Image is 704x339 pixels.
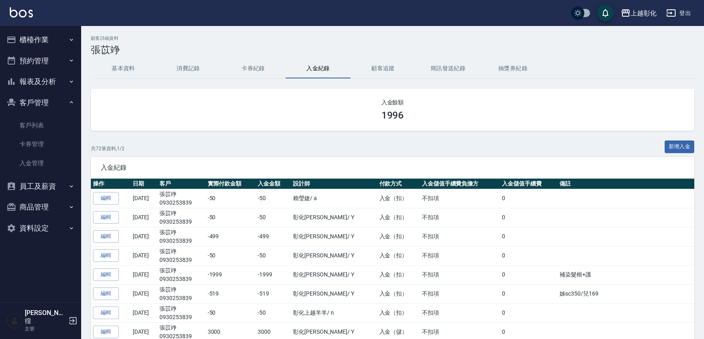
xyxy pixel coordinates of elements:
[558,265,694,284] td: 補染髮根+護
[3,154,78,173] a: 入金管理
[159,218,203,226] p: 0930253839
[256,227,291,246] td: -499
[93,287,119,300] a: 編輯
[131,189,158,208] td: [DATE]
[377,246,420,265] td: 入金（扣）
[3,29,78,50] button: 櫃檯作業
[206,227,256,246] td: -499
[291,179,377,189] th: 設計師
[420,284,500,303] td: 不扣項
[420,265,500,284] td: 不扣項
[420,246,500,265] td: 不扣項
[157,265,205,284] td: 張苡竫
[101,164,685,172] span: 入金紀錄
[131,284,158,303] td: [DATE]
[159,237,203,245] p: 0930253839
[91,179,131,189] th: 操作
[131,265,158,284] td: [DATE]
[93,230,119,243] a: 編輯
[206,208,256,227] td: -50
[291,227,377,246] td: 彰化[PERSON_NAME] / Y
[221,59,286,78] button: 卡券紀錄
[500,208,558,227] td: 0
[206,265,256,284] td: -1999
[3,176,78,197] button: 員工及薪資
[131,303,158,322] td: [DATE]
[291,246,377,265] td: 彰化[PERSON_NAME] / Y
[291,265,377,284] td: 彰化[PERSON_NAME] / Y
[256,284,291,303] td: -519
[631,8,657,18] div: 上越彰化
[91,59,156,78] button: 基本資料
[291,303,377,322] td: 彰化上越羊羊 / n
[665,140,695,153] button: 新增入金
[256,189,291,208] td: -50
[157,246,205,265] td: 張苡竫
[618,5,660,22] button: 上越彰化
[256,246,291,265] td: -50
[256,179,291,189] th: 入金金額
[131,179,158,189] th: 日期
[159,313,203,322] p: 0930253839
[416,59,480,78] button: 簡訊發送紀錄
[25,309,66,325] h5: [PERSON_NAME]徨
[93,326,119,338] a: 編輯
[3,135,78,153] a: 卡券管理
[377,189,420,208] td: 入金（扣）
[93,211,119,224] a: 編輯
[3,92,78,113] button: 客戶管理
[206,284,256,303] td: -519
[3,218,78,239] button: 資料設定
[377,284,420,303] td: 入金（扣）
[159,275,203,283] p: 0930253839
[377,265,420,284] td: 入金（扣）
[256,208,291,227] td: -50
[10,7,33,17] img: Logo
[3,50,78,71] button: 預約管理
[420,227,500,246] td: 不扣項
[663,6,694,21] button: 登出
[206,303,256,322] td: -50
[157,179,205,189] th: 客戶
[93,268,119,281] a: 編輯
[420,303,500,322] td: 不扣項
[91,145,125,152] p: 共 72 筆資料, 1 / 2
[351,59,416,78] button: 顧客追蹤
[131,246,158,265] td: [DATE]
[159,294,203,302] p: 0930253839
[3,71,78,92] button: 報表及分析
[558,179,694,189] th: 備註
[3,116,78,135] a: 客戶列表
[500,189,558,208] td: 0
[101,98,685,106] h2: 入金餘額
[157,189,205,208] td: 張苡竫
[256,303,291,322] td: -50
[93,307,119,319] a: 編輯
[500,179,558,189] th: 入金儲值手續費
[500,265,558,284] td: 0
[93,192,119,205] a: 編輯
[420,179,500,189] th: 入金儲值手續費負擔方
[597,5,614,21] button: save
[420,208,500,227] td: 不扣項
[291,208,377,227] td: 彰化[PERSON_NAME] / Y
[206,179,256,189] th: 實際付款金額
[131,227,158,246] td: [DATE]
[159,256,203,264] p: 0930253839
[206,189,256,208] td: -50
[3,196,78,218] button: 商品管理
[381,110,404,121] h3: 1996
[206,246,256,265] td: -50
[91,36,694,41] h2: 顧客詳細資料
[131,208,158,227] td: [DATE]
[25,325,66,333] p: 主管
[157,227,205,246] td: 張苡竫
[157,303,205,322] td: 張苡竫
[377,208,420,227] td: 入金（扣）
[156,59,221,78] button: 消費記錄
[377,227,420,246] td: 入金（扣）
[377,303,420,322] td: 入金（扣）
[159,199,203,207] p: 0930253839
[157,208,205,227] td: 張苡竫
[93,249,119,262] a: 編輯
